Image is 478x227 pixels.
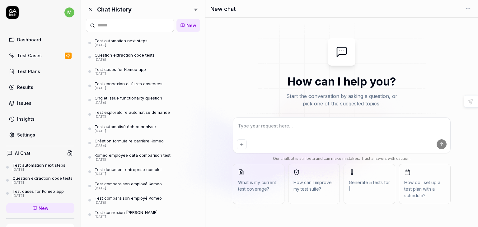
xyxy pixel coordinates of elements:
div: Test document entreprise complet [95,167,162,172]
button: Generate 5 tests for [344,164,395,204]
span: m [64,7,74,17]
a: Test automation next steps[DATE] [86,37,200,49]
a: Insights [6,113,74,125]
div: [DATE] [95,201,162,205]
a: Issues [6,97,74,109]
div: Test connexion et filtres absences [95,81,162,86]
a: Création formulaire carrière Komeo[DATE] [86,137,200,149]
div: Onglet issue functionality question [95,95,162,100]
div: Our chatbot is still beta and can make mistakes. Trust answers with caution. [233,156,451,161]
a: Test exploratoire automatisé demande[DATE] [86,109,200,120]
span: What is my current test coverage? [238,179,279,192]
div: [DATE] [95,100,162,105]
div: [DATE] [95,72,146,76]
a: Test Plans [6,65,74,77]
a: Test automatisé échec analyse[DATE] [86,123,200,135]
span: How can I improve my test suite? [293,179,335,192]
a: Question extraction code tests[DATE] [6,176,74,185]
a: Test connexion et filtres absences[DATE] [86,80,200,92]
div: [DATE] [95,143,164,148]
a: New [176,19,200,32]
div: Settings [17,132,35,138]
div: [DATE] [95,115,170,119]
a: Test Cases [6,49,74,62]
div: Test cases for Komeo app [12,189,64,194]
div: Test comparaison employé Komeo [95,181,162,186]
div: Test comparaison employé Komeo [95,196,162,201]
div: Test Cases [17,52,42,59]
div: [DATE] [95,58,155,62]
div: Issues [17,100,31,106]
div: [DATE] [95,215,157,219]
a: Question extraction code tests[DATE] [86,51,200,63]
a: Komeo employee data comparison test[DATE] [86,151,200,163]
a: Test connexion [PERSON_NAME][DATE] [86,209,200,220]
div: [DATE] [95,186,162,191]
div: Test connexion [PERSON_NAME] [95,210,157,215]
button: Add attachment [237,139,247,149]
a: Dashboard [6,34,74,46]
div: Dashboard [17,36,41,43]
button: What is my current test coverage? [233,164,284,204]
a: Test automation next steps[DATE] [6,163,74,172]
div: [DATE] [12,181,73,185]
div: Results [17,84,33,90]
div: Test automation next steps [95,38,148,43]
span: How do I set up a test plan with a schedule? [404,179,445,199]
div: Test automation next steps [12,163,65,168]
div: [DATE] [95,172,162,176]
button: How can I improve my test suite? [288,164,340,204]
div: [DATE] [12,194,64,198]
div: [DATE] [95,86,162,90]
div: Test Plans [17,68,40,75]
span: New [39,205,49,211]
div: Création formulaire carrière Komeo [95,138,164,143]
a: Test cases for Komeo app[DATE] [86,66,200,77]
a: Test comparaison employé Komeo[DATE] [86,180,200,192]
div: [DATE] [12,168,65,172]
a: Test cases for Komeo app[DATE] [6,189,74,198]
div: [DATE] [95,129,156,133]
a: New [6,203,74,213]
a: Settings [6,129,74,141]
div: Question extraction code tests [95,53,155,58]
button: m [64,6,74,19]
div: Test cases for Komeo app [95,67,146,72]
a: Onglet issue functionality question[DATE] [86,94,200,106]
h1: New chat [210,5,236,13]
div: Insights [17,116,35,122]
span: New [186,22,196,29]
div: Komeo employee data comparison test [95,153,171,158]
span: Generate 5 tests for [349,179,390,192]
a: Results [6,81,74,93]
a: Test document entreprise complet[DATE] [86,166,200,178]
div: [DATE] [95,43,148,48]
h4: AI Chat [15,150,30,156]
div: Test exploratoire automatisé demande [95,110,170,115]
div: Question extraction code tests [12,176,73,181]
div: [DATE] [95,158,171,162]
h2: Chat History [97,5,132,14]
button: How do I set up a test plan with a schedule? [399,164,451,204]
a: Test comparaison employé Komeo[DATE] [86,194,200,206]
div: Test automatisé échec analyse [95,124,156,129]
